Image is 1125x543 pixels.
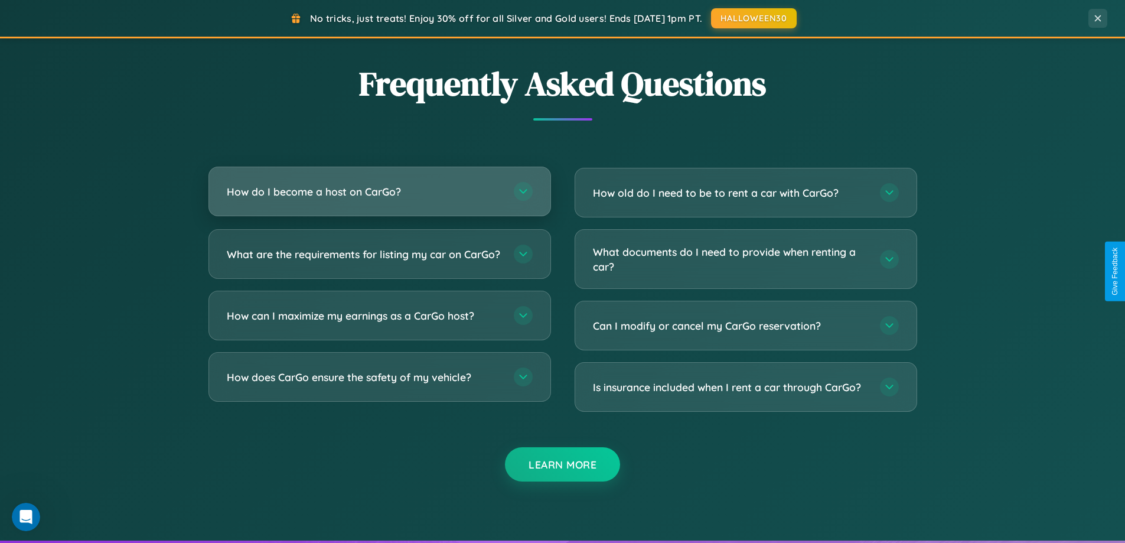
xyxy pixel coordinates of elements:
h3: How do I become a host on CarGo? [227,184,502,199]
h3: What documents do I need to provide when renting a car? [593,245,868,274]
h2: Frequently Asked Questions [208,61,917,106]
h3: How old do I need to be to rent a car with CarGo? [593,186,868,200]
iframe: Intercom live chat [12,503,40,531]
h3: How can I maximize my earnings as a CarGo host? [227,308,502,323]
h3: How does CarGo ensure the safety of my vehicle? [227,370,502,385]
h3: Can I modify or cancel my CarGo reservation? [593,318,868,333]
span: No tricks, just treats! Enjoy 30% off for all Silver and Gold users! Ends [DATE] 1pm PT. [310,12,702,24]
button: HALLOWEEN30 [711,8,797,28]
h3: Is insurance included when I rent a car through CarGo? [593,380,868,395]
h3: What are the requirements for listing my car on CarGo? [227,247,502,262]
div: Give Feedback [1111,248,1119,295]
button: Learn More [505,447,620,482]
